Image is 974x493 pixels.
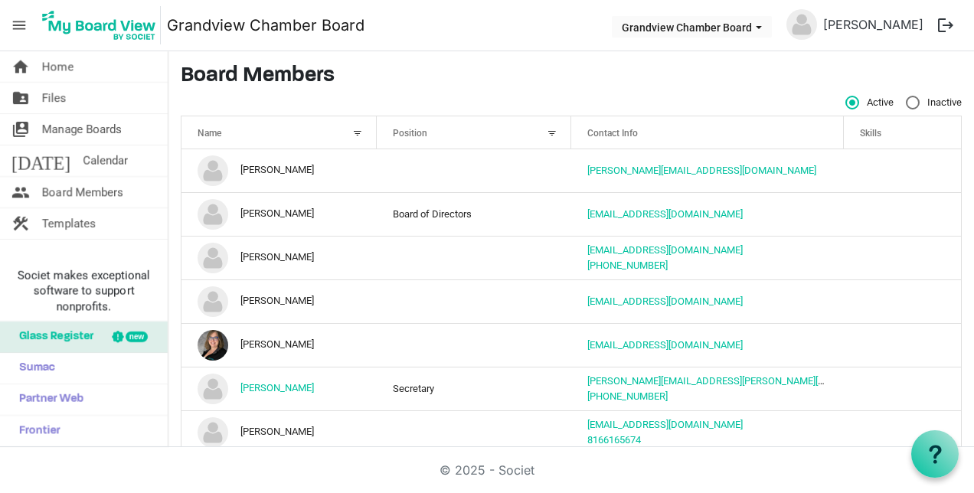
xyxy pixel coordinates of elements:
img: no-profile-picture.svg [198,155,228,186]
span: Contact Info [587,128,638,139]
span: home [11,51,30,82]
span: Inactive [906,96,962,109]
img: no-profile-picture.svg [198,374,228,404]
td: John Maloney is template cell column header Name [181,410,377,454]
img: My Board View Logo [38,6,161,44]
span: Skills [860,128,881,139]
td: cgungor@grandview.org is template cell column header Contact Info [571,279,844,323]
img: no-profile-picture.svg [198,286,228,317]
a: [PERSON_NAME] [240,383,314,394]
td: cscoma@grandviewmochamber.com is template cell column header Contact Info [571,323,844,367]
img: no-profile-picture.svg [198,417,228,448]
a: [EMAIL_ADDRESS][DOMAIN_NAME] [587,295,743,307]
td: column header Position [377,236,572,279]
td: Ailene Davis is template cell column header Name [181,149,377,192]
td: Chelsea Scoma is template cell column header Name [181,323,377,367]
td: is template cell column header Skills [844,323,961,367]
a: [PERSON_NAME][EMAIL_ADDRESS][DOMAIN_NAME] [587,165,816,176]
a: [EMAIL_ADDRESS][DOMAIN_NAME] [587,244,743,256]
td: is template cell column header Skills [844,410,961,454]
td: Board of Directors column header Position [377,192,572,236]
span: Sumac [11,353,55,384]
td: is template cell column header Skills [844,149,961,192]
div: new [126,331,148,342]
td: Cemal Gungor is template cell column header Name [181,279,377,323]
td: ailene@jansanpro.com is template cell column header Contact Info [571,149,844,192]
span: Files [42,83,67,113]
img: no-profile-picture.svg [198,243,228,273]
td: jmaloney@grandview.org8166165674 is template cell column header Contact Info [571,410,844,454]
td: column header Position [377,323,572,367]
button: logout [930,9,962,41]
td: Mystudioplush@gmail.com is template cell column header Contact Info [571,192,844,236]
span: Calendar [83,145,128,176]
span: Societ makes exceptional software to support nonprofits. [7,268,161,314]
span: Name [198,128,221,139]
span: Manage Boards [42,114,122,145]
td: corey koca is template cell column header Name [181,367,377,410]
span: menu [5,11,34,40]
span: Home [42,51,74,82]
span: switch_account [11,114,30,145]
a: [PERSON_NAME] [817,9,930,40]
span: Board Members [42,177,123,207]
img: no-profile-picture.svg [786,9,817,40]
td: Brittany Kimble is template cell column header Name [181,192,377,236]
span: Partner Web [11,384,83,415]
span: Glass Register [11,322,93,352]
span: Frontier [11,416,60,446]
img: no-profile-picture.svg [198,199,228,230]
td: is template cell column header Skills [844,236,961,279]
td: is template cell column header Skills [844,279,961,323]
a: [EMAIL_ADDRESS][DOMAIN_NAME] [587,208,743,220]
a: 8166165674 [587,434,641,446]
img: xwigONsaSVrXHT-P3hPiZpes7_RGi12fsicrF88tKTcz4a43CK73t5Nsk3bCzs-bzUMko02-NsDJwRVxBwrNBg_thumb.png [198,330,228,361]
span: people [11,177,30,207]
td: column header Position [377,410,572,454]
td: is template cell column header Skills [844,367,961,410]
td: is template cell column header Skills [844,192,961,236]
span: Active [845,96,894,109]
a: Grandview Chamber Board [167,10,364,41]
span: [DATE] [11,145,70,176]
a: [EMAIL_ADDRESS][DOMAIN_NAME] [587,419,743,430]
h3: Board Members [181,64,962,90]
button: Grandview Chamber Board dropdownbutton [612,16,772,38]
td: csherer@kcnsc.doe.gov816-401-7487 is template cell column header Contact Info [571,236,844,279]
a: [PHONE_NUMBER] [587,260,668,271]
td: Carrie Sherer is template cell column header Name [181,236,377,279]
a: [PERSON_NAME][EMAIL_ADDRESS][PERSON_NAME][DOMAIN_NAME] [587,375,890,387]
a: © 2025 - Societ [440,462,534,478]
span: Position [393,128,427,139]
span: construction [11,208,30,239]
td: corey.koca@spireenergy.com816-833-9193 is template cell column header Contact Info [571,367,844,410]
a: My Board View Logo [38,6,167,44]
span: Templates [42,208,96,239]
td: column header Position [377,279,572,323]
span: folder_shared [11,83,30,113]
td: Secretary column header Position [377,367,572,410]
td: column header Position [377,149,572,192]
a: [PHONE_NUMBER] [587,390,668,402]
a: [EMAIL_ADDRESS][DOMAIN_NAME] [587,339,743,351]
